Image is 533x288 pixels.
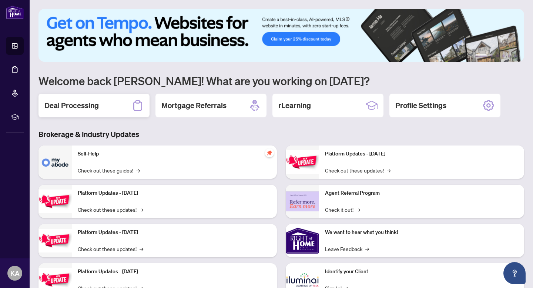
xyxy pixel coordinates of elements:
[475,54,487,57] button: 1
[514,54,517,57] button: 6
[10,268,20,278] span: KA
[278,100,311,111] h2: rLearning
[490,54,493,57] button: 2
[503,262,526,284] button: Open asap
[325,189,518,197] p: Agent Referral Program
[78,228,271,237] p: Platform Updates - [DATE]
[325,205,360,214] a: Check it out!→
[38,229,72,252] img: Platform Updates - July 21, 2025
[325,268,518,276] p: Identify your Client
[508,54,511,57] button: 5
[286,191,319,212] img: Agent Referral Program
[286,150,319,174] img: Platform Updates - June 23, 2025
[387,166,390,174] span: →
[6,6,24,19] img: logo
[78,245,143,253] a: Check out these updates!→
[161,100,227,111] h2: Mortgage Referrals
[356,205,360,214] span: →
[38,9,524,62] img: Slide 0
[325,228,518,237] p: We want to hear what you think!
[78,268,271,276] p: Platform Updates - [DATE]
[78,189,271,197] p: Platform Updates - [DATE]
[38,190,72,213] img: Platform Updates - September 16, 2025
[325,150,518,158] p: Platform Updates - [DATE]
[325,245,369,253] a: Leave Feedback→
[365,245,369,253] span: →
[496,54,499,57] button: 3
[38,145,72,179] img: Self-Help
[502,54,505,57] button: 4
[78,166,140,174] a: Check out these guides!→
[136,166,140,174] span: →
[265,148,274,157] span: pushpin
[38,74,524,88] h1: Welcome back [PERSON_NAME]! What are you working on [DATE]?
[44,100,99,111] h2: Deal Processing
[78,205,143,214] a: Check out these updates!→
[286,224,319,257] img: We want to hear what you think!
[78,150,271,158] p: Self-Help
[395,100,446,111] h2: Profile Settings
[38,129,524,140] h3: Brokerage & Industry Updates
[140,205,143,214] span: →
[325,166,390,174] a: Check out these updates!→
[140,245,143,253] span: →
